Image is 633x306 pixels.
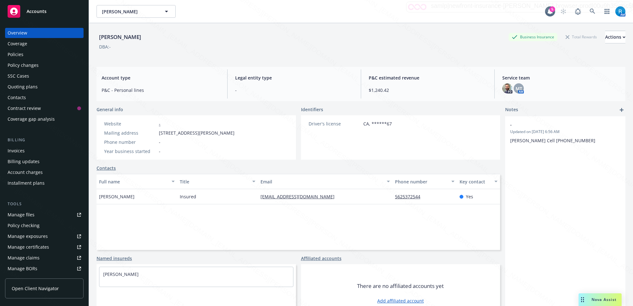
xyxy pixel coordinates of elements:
span: Account type [102,74,220,81]
div: Drag to move [579,293,586,306]
a: Manage BORs [5,264,84,274]
a: Accounts [5,3,84,20]
div: Manage claims [8,253,40,263]
div: Manage exposures [8,231,48,241]
span: - [235,87,353,93]
button: [PERSON_NAME] [97,5,176,18]
span: - [510,121,604,128]
a: Contacts [5,92,84,103]
div: Title [180,178,248,185]
div: Policy checking [8,220,40,231]
div: Billing updates [8,156,40,167]
a: Manage certificates [5,242,84,252]
span: Notes [505,106,518,114]
div: Policy changes [8,60,39,70]
div: Installment plans [8,178,45,188]
div: Phone number [395,178,448,185]
div: Tools [5,201,84,207]
img: photo [502,83,512,93]
a: add [618,106,625,114]
span: Open Client Navigator [12,285,59,292]
a: Contract review [5,103,84,113]
a: Coverage gap analysis [5,114,84,124]
div: Coverage [8,39,27,49]
a: Start snowing [557,5,570,18]
span: Updated on [DATE] 6:56 AM [510,129,620,135]
button: Email [258,174,392,189]
button: Nova Assist [579,293,622,306]
span: Insured [180,193,196,200]
div: Invoices [8,146,25,156]
span: Nova Assist [592,297,617,302]
div: Key contact [460,178,491,185]
div: Phone number [104,139,156,145]
a: - [159,121,160,127]
div: Quoting plans [8,82,38,92]
button: Full name [97,174,177,189]
span: P&C - Personal lines [102,87,220,93]
span: P&C estimated revenue [369,74,487,81]
span: Yes [466,193,473,200]
div: 5 [549,6,555,12]
a: Coverage [5,39,84,49]
a: Named insureds [97,255,132,262]
a: Installment plans [5,178,84,188]
a: Policy changes [5,60,84,70]
span: - [159,148,160,155]
span: MT [516,85,522,92]
span: Legal entity type [235,74,353,81]
a: Invoices [5,146,84,156]
a: 5625372544 [395,194,425,200]
img: photo [615,6,625,16]
div: Email [260,178,383,185]
div: Overview [8,28,27,38]
span: [PERSON_NAME] [99,193,135,200]
span: Identifiers [301,106,323,113]
a: Manage files [5,210,84,220]
span: General info [97,106,123,113]
div: Policies [8,49,23,60]
a: Quoting plans [5,82,84,92]
button: Phone number [392,174,457,189]
a: Affiliated accounts [301,255,342,262]
span: [PERSON_NAME] Cell [PHONE_NUMBER] [510,137,595,143]
button: Key contact [457,174,500,189]
a: Policies [5,49,84,60]
span: [PERSON_NAME] [102,8,157,15]
div: Total Rewards [562,33,600,41]
button: Title [177,174,258,189]
a: Search [586,5,599,18]
a: Overview [5,28,84,38]
div: Account charges [8,167,43,177]
div: Manage certificates [8,242,49,252]
span: $1,240.42 [369,87,487,93]
div: SSC Cases [8,71,29,81]
div: Business Insurance [509,33,557,41]
span: Service team [502,74,620,81]
div: Manage files [8,210,34,220]
div: Driver's license [309,120,361,127]
a: [PERSON_NAME] [103,271,139,277]
div: -Updated on [DATE] 6:56 AM[PERSON_NAME] Cell [PHONE_NUMBER] [505,116,625,149]
a: [EMAIL_ADDRESS][DOMAIN_NAME] [260,194,340,200]
a: Switch app [601,5,613,18]
span: - [159,139,160,145]
a: Billing updates [5,156,84,167]
div: Website [104,120,156,127]
div: [PERSON_NAME] [97,33,144,41]
div: Billing [5,137,84,143]
a: Manage exposures [5,231,84,241]
div: Coverage gap analysis [8,114,55,124]
div: Year business started [104,148,156,155]
div: Manage BORs [8,264,37,274]
div: Full name [99,178,168,185]
a: Account charges [5,167,84,177]
a: Add affiliated account [377,297,424,304]
span: Accounts [27,9,47,14]
button: Actions [605,31,625,43]
div: Contract review [8,103,41,113]
div: Mailing address [104,130,156,136]
a: Manage claims [5,253,84,263]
